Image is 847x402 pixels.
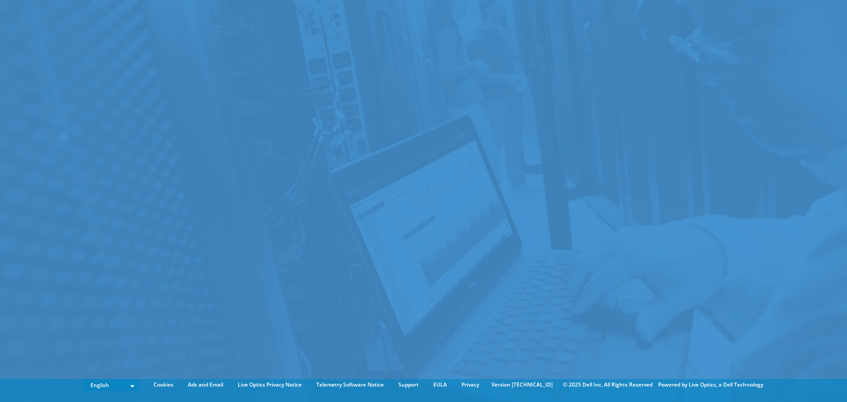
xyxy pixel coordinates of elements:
[427,380,453,390] a: EULA
[310,380,390,390] a: Telemetry Software Notice
[147,380,180,390] a: Cookies
[658,380,763,390] li: Powered by Live Optics, a Dell Technology
[455,380,486,390] a: Privacy
[181,380,230,390] a: Ads and Email
[558,380,657,390] li: © 2025 Dell Inc. All Rights Reserved
[487,380,557,390] li: Version [TECHNICAL_ID]
[392,380,425,390] a: Support
[231,380,308,390] a: Live Optics Privacy Notice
